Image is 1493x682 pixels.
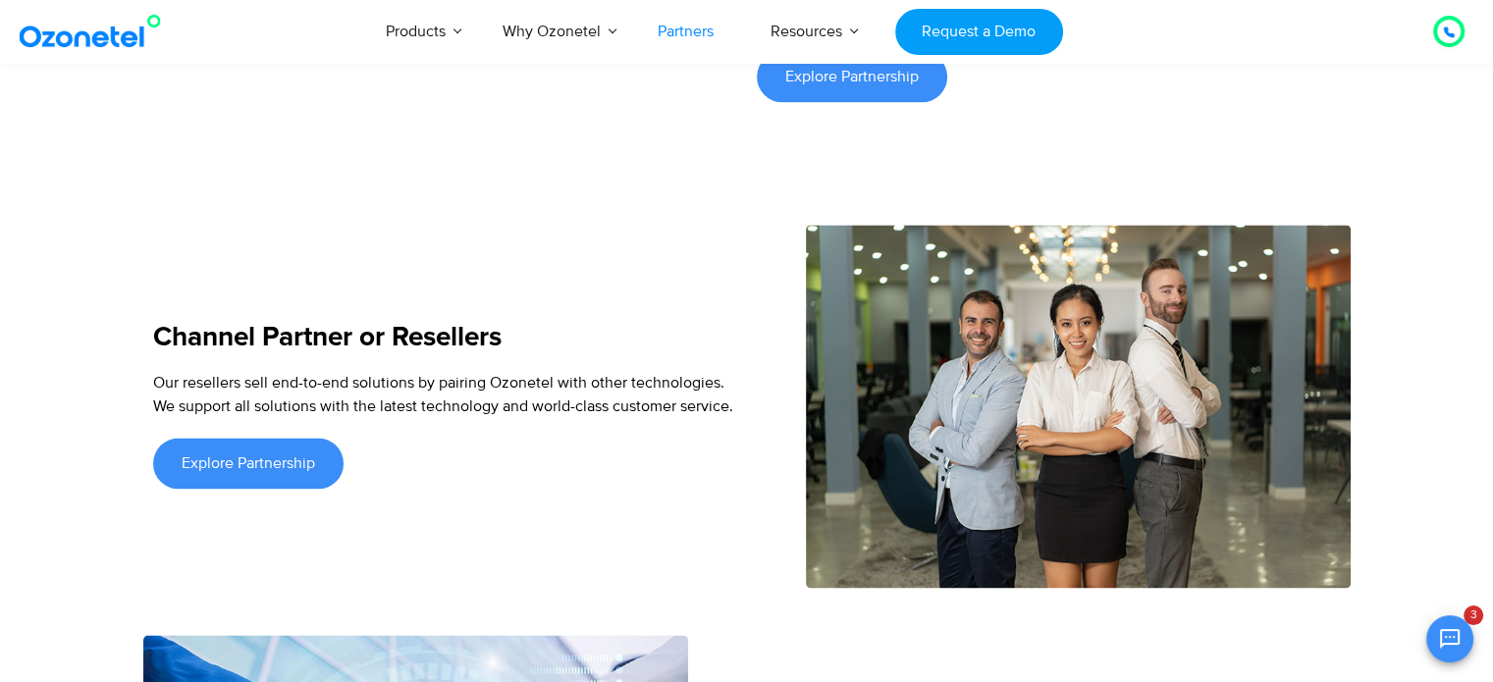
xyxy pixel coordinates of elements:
div: Our resellers sell end-to-end solutions by pairing Ozonetel with other technologies. We support a... [153,371,737,418]
span: Explore Partnership [182,455,315,471]
a: Explore Partnership [153,438,344,489]
a: Explore Partnership [757,51,947,102]
span: 3 [1464,605,1483,625]
h5: Channel Partner or Resellers [153,324,737,351]
button: Open chat [1426,615,1473,662]
span: Explore Partnership [785,69,919,84]
a: Request a Demo [895,9,1063,55]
